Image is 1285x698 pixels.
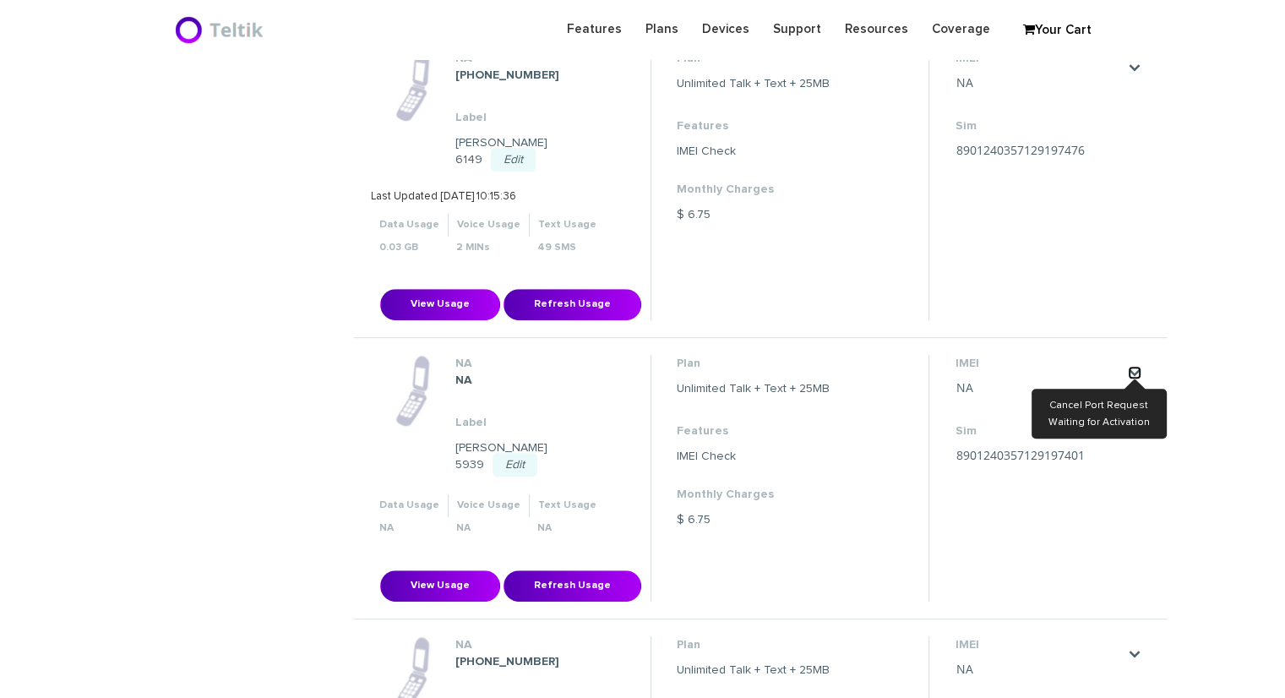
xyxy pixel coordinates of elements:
[491,148,536,172] a: Edit
[1128,366,1141,379] a: .
[455,374,472,386] strong: NA
[395,50,430,122] img: phone
[761,13,833,46] a: Support
[371,237,449,259] th: 0.03 GB
[677,206,830,223] dd: $ 6.75
[955,423,1124,439] dt: Sim
[677,636,830,653] dt: Plan
[455,109,623,126] dt: Label
[677,75,830,92] dd: Unlimited Talk + Text + 25MB
[955,117,1124,134] dt: Sim
[1048,417,1150,428] a: Waiting for Activation
[955,355,1124,372] dt: IMEI
[448,237,529,259] th: 2 MINs
[677,662,830,679] dd: Unlimited Talk + Text + 25MB
[455,355,623,372] dt: NA
[677,117,830,134] dt: Features
[371,189,605,205] p: Last Updated [DATE] 10:15:36
[455,439,623,473] dd: [PERSON_NAME] 5939
[1049,401,1148,411] a: Cancel Port Request
[504,289,641,320] button: Refresh Usage
[677,380,830,397] dd: Unlimited Talk + Text + 25MB
[380,570,500,602] button: View Usage
[455,656,559,668] strong: [PHONE_NUMBER]
[395,355,430,427] img: phone
[555,13,634,46] a: Features
[448,517,529,540] th: NA
[371,517,449,540] th: NA
[493,453,537,477] a: Edit
[955,636,1124,653] dt: IMEI
[380,289,500,320] button: View Usage
[677,511,830,528] dd: $ 6.75
[677,448,830,465] dd: IMEI Check
[529,237,605,259] th: 49 SMS
[677,181,830,198] dt: Monthly Charges
[529,214,605,237] th: Text Usage
[448,214,529,237] th: Voice Usage
[455,69,559,81] strong: [PHONE_NUMBER]
[677,486,830,503] dt: Monthly Charges
[455,134,623,168] dd: [PERSON_NAME] 6149
[174,13,268,46] img: BriteX
[833,13,920,46] a: Resources
[677,143,830,160] dd: IMEI Check
[455,636,623,653] dt: NA
[1128,61,1141,74] a: .
[448,494,529,517] th: Voice Usage
[455,414,623,431] dt: Label
[1128,647,1141,661] a: .
[920,13,1002,46] a: Coverage
[529,517,605,540] th: NA
[634,13,690,46] a: Plans
[677,355,830,372] dt: Plan
[529,494,605,517] th: Text Usage
[371,214,449,237] th: Data Usage
[371,494,449,517] th: Data Usage
[504,570,641,602] button: Refresh Usage
[677,423,830,439] dt: Features
[690,13,761,46] a: Devices
[1015,18,1099,43] a: Your Cart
